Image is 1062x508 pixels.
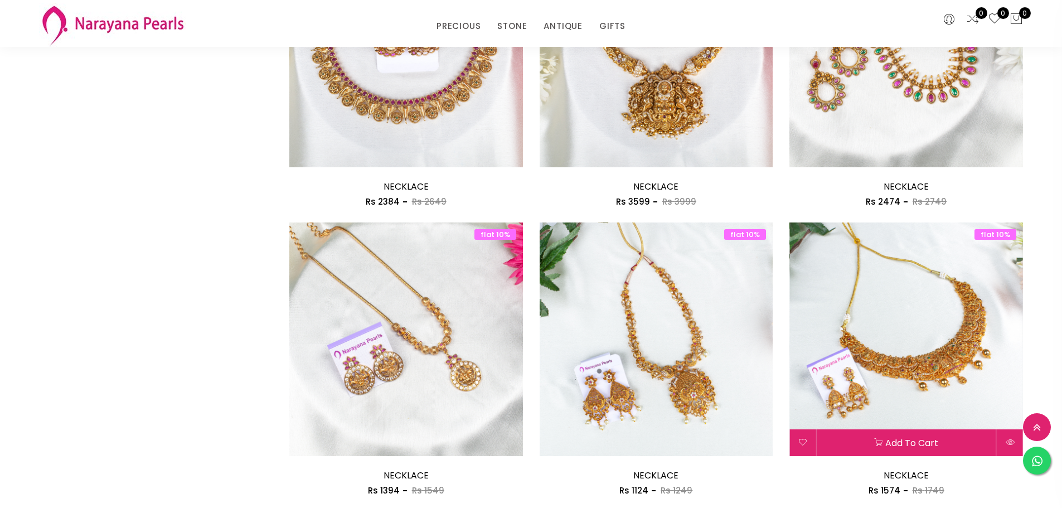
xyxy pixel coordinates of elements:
[474,229,516,240] span: flat 10%
[884,180,929,193] a: NECKLACE
[497,18,527,35] a: STONE
[368,485,400,496] span: Rs 1394
[997,7,1009,19] span: 0
[913,196,947,207] span: Rs 2749
[816,429,996,456] button: Add to cart
[662,196,696,207] span: Rs 3999
[997,429,1023,456] button: Quick View
[976,7,987,19] span: 0
[619,485,648,496] span: Rs 1124
[661,485,692,496] span: Rs 1249
[966,12,979,27] a: 0
[633,469,678,482] a: NECKLACE
[544,18,583,35] a: ANTIQUE
[616,196,650,207] span: Rs 3599
[384,180,429,193] a: NECKLACE
[366,196,400,207] span: Rs 2384
[1019,7,1031,19] span: 0
[724,229,766,240] span: flat 10%
[633,180,678,193] a: NECKLACE
[437,18,481,35] a: PRECIOUS
[974,229,1016,240] span: flat 10%
[884,469,929,482] a: NECKLACE
[412,485,444,496] span: Rs 1549
[789,429,816,456] button: Add to wishlist
[599,18,625,35] a: GIFTS
[866,196,900,207] span: Rs 2474
[384,469,429,482] a: NECKLACE
[913,485,944,496] span: Rs 1749
[869,485,900,496] span: Rs 1574
[412,196,447,207] span: Rs 2649
[1010,12,1023,27] button: 0
[988,12,1001,27] a: 0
